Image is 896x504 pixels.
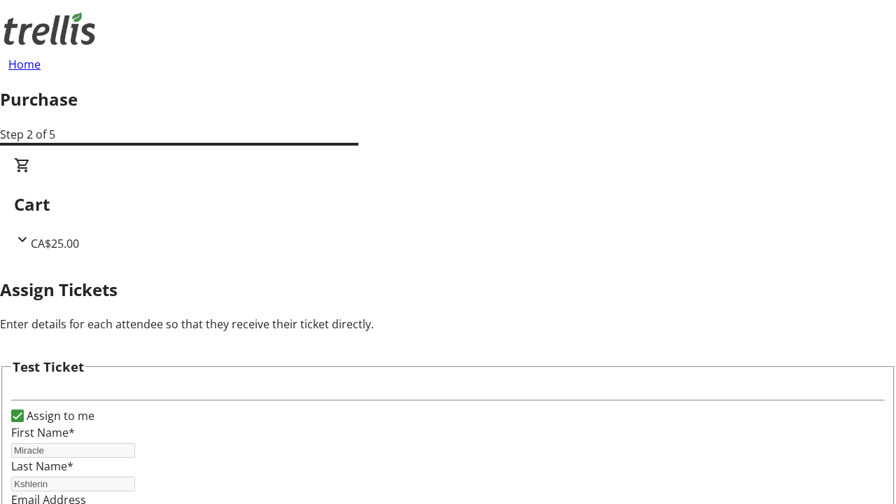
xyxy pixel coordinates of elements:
[31,236,79,251] span: CA$25.00
[11,458,73,474] label: Last Name*
[14,157,882,252] div: CartCA$25.00
[13,357,84,377] h3: Test Ticket
[24,407,94,424] label: Assign to me
[11,425,75,440] label: First Name*
[14,192,882,217] h2: Cart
